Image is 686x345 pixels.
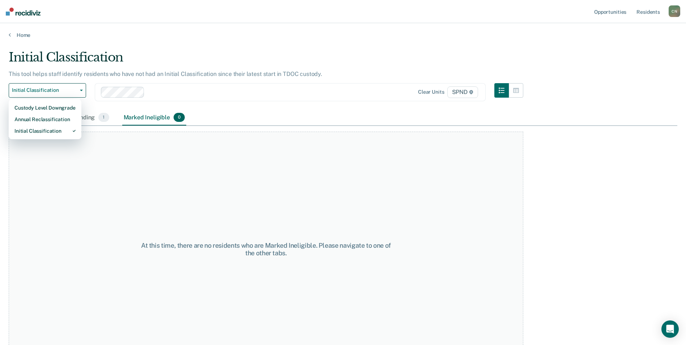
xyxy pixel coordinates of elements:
div: Initial Classification [14,125,76,137]
span: SPND [447,86,478,98]
span: Initial Classification [12,87,77,93]
div: Marked Ineligible0 [122,110,187,126]
div: Custody Level Downgrade [14,102,76,114]
p: This tool helps staff identify residents who have not had an Initial Classification since their l... [9,71,322,77]
a: Home [9,32,677,38]
div: At this time, there are no residents who are Marked Ineligible. Please navigate to one of the oth... [137,242,394,257]
div: C N [669,5,680,17]
img: Recidiviz [6,8,41,16]
div: Annual Reclassification [14,114,76,125]
div: Clear units [418,89,444,95]
button: CN [669,5,680,17]
div: Initial Classification [9,50,523,71]
span: 1 [98,113,109,122]
div: Open Intercom Messenger [661,320,679,338]
span: 0 [174,113,185,122]
button: Initial Classification [9,83,86,98]
div: Pending1 [72,110,110,126]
